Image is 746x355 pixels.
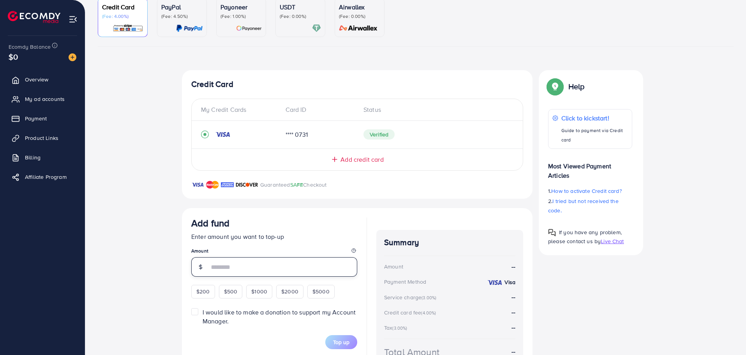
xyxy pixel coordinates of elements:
[191,180,204,189] img: brand
[25,134,58,142] span: Product Links
[201,131,209,138] svg: record circle
[568,82,585,91] p: Help
[191,232,357,241] p: Enter amount you want to top-up
[511,262,515,271] strong: --
[69,53,76,61] img: image
[504,278,515,286] strong: Visa
[221,180,234,189] img: brand
[548,79,562,94] img: Popup guide
[236,24,262,33] img: card
[548,155,632,180] p: Most Viewed Payment Articles
[548,228,622,245] span: If you have any problem, please contact us by
[561,113,628,123] p: Click to kickstart!
[6,169,79,185] a: Affiliate Program
[196,288,210,295] span: $200
[9,43,51,51] span: Ecomdy Balance
[551,187,621,195] span: How to activate Credit card?
[339,13,380,19] p: (Fee: 0.00%)
[548,197,619,214] span: I tried but not received the code.
[220,2,262,12] p: Payoneer
[191,79,523,89] h4: Credit Card
[384,324,410,332] div: Tax
[384,238,515,247] h4: Summary
[548,229,556,237] img: Popup guide
[561,126,628,145] p: Guide to payment via Credit card
[363,129,395,140] span: Verified
[384,293,439,301] div: Service charge
[339,2,380,12] p: Airwallex
[384,278,426,286] div: Payment Method
[215,131,231,138] img: credit
[191,217,229,229] h3: Add fund
[161,2,203,12] p: PayPal
[601,237,624,245] span: Live Chat
[280,13,321,19] p: (Fee: 0.00%)
[8,11,60,23] img: logo
[384,263,403,270] div: Amount
[713,320,740,349] iframe: Chat
[25,173,67,181] span: Affiliate Program
[511,323,515,332] strong: --
[236,180,258,189] img: brand
[6,130,79,146] a: Product Links
[203,308,356,325] span: I would like to make a donation to support my Account Manager.
[290,181,303,189] span: SAFE
[176,24,203,33] img: card
[69,15,78,24] img: menu
[384,309,439,316] div: Credit card fee
[220,13,262,19] p: (Fee: 1.00%)
[511,308,515,316] strong: --
[9,51,18,62] span: $0
[280,2,321,12] p: USDT
[281,288,298,295] span: $2000
[6,91,79,107] a: My ad accounts
[392,325,407,331] small: (3.00%)
[251,288,267,295] span: $1000
[6,111,79,126] a: Payment
[548,186,632,196] p: 1.
[487,279,503,286] img: credit
[161,13,203,19] p: (Fee: 4.50%)
[357,105,513,114] div: Status
[25,115,47,122] span: Payment
[279,105,358,114] div: Card ID
[333,338,349,346] span: Top up
[337,24,380,33] img: card
[25,76,48,83] span: Overview
[201,105,279,114] div: My Credit Cards
[206,180,219,189] img: brand
[25,95,65,103] span: My ad accounts
[340,155,383,164] span: Add credit card
[102,13,143,19] p: (Fee: 4.00%)
[260,180,327,189] p: Guaranteed Checkout
[6,150,79,165] a: Billing
[421,310,436,316] small: (4.00%)
[312,288,330,295] span: $5000
[511,293,515,301] strong: --
[113,24,143,33] img: card
[191,247,357,257] legend: Amount
[102,2,143,12] p: Credit Card
[548,196,632,215] p: 2.
[224,288,238,295] span: $500
[6,72,79,87] a: Overview
[421,295,436,301] small: (3.00%)
[325,335,357,349] button: Top up
[25,154,41,161] span: Billing
[312,24,321,33] img: card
